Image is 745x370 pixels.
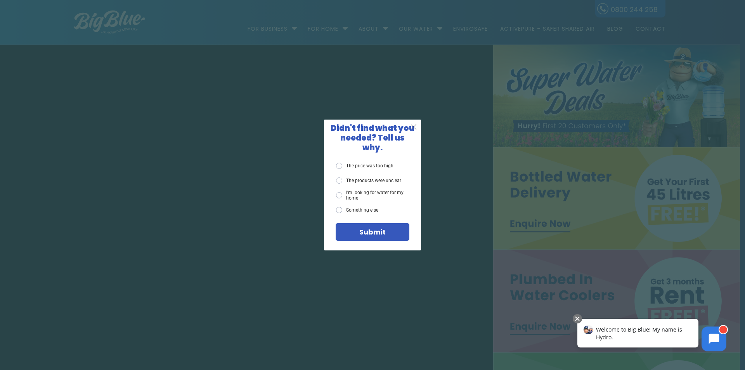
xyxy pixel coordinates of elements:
[336,190,409,201] label: I'm looking for water for my home
[336,163,393,169] label: The price was too high
[331,123,414,153] span: Didn't find what you needed? Tell us why.
[336,177,401,184] label: The products were unclear
[569,313,734,359] iframe: Chatbot
[336,207,378,213] label: Something else
[410,122,417,132] span: X
[359,227,386,237] span: Submit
